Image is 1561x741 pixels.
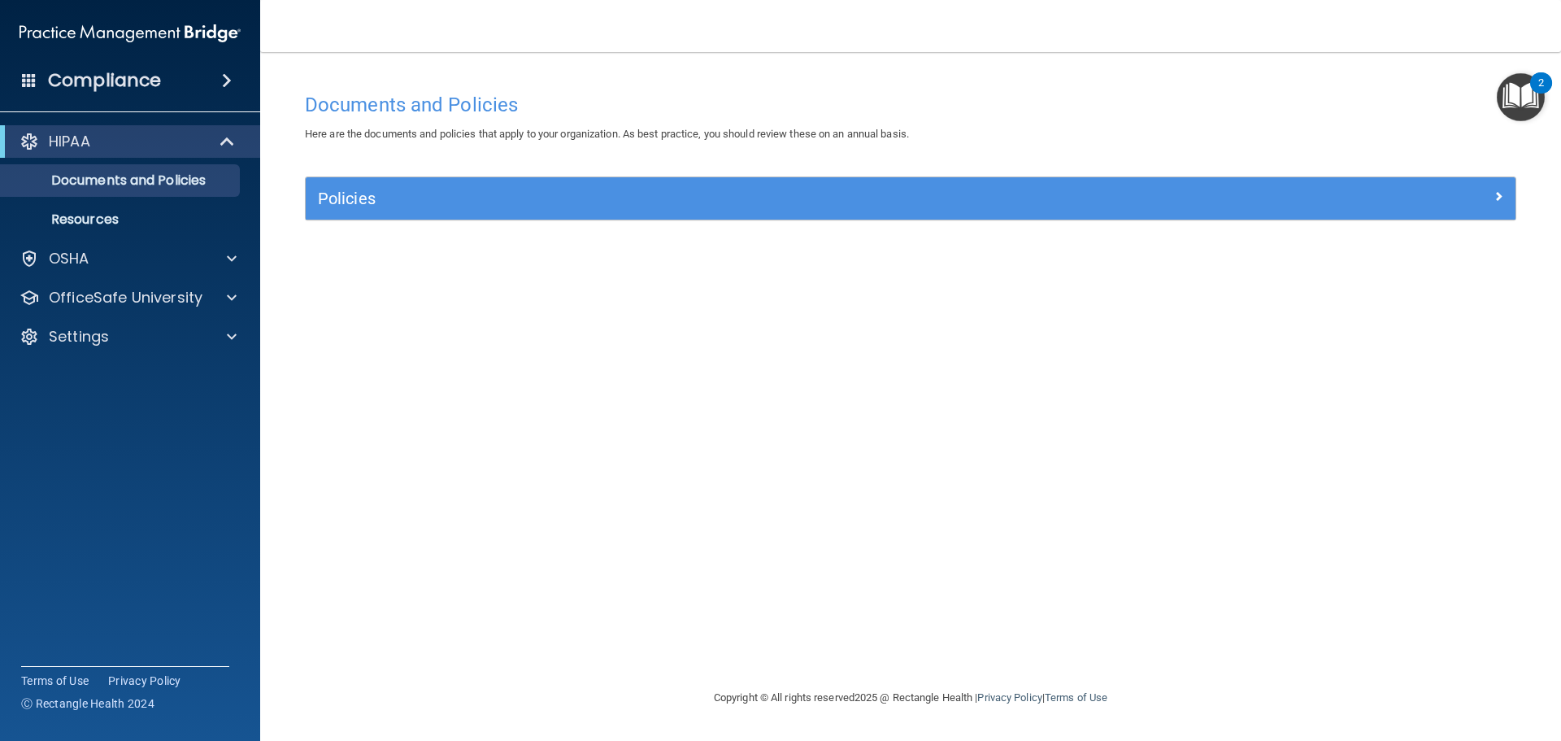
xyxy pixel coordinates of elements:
[20,327,237,347] a: Settings
[11,172,233,189] p: Documents and Policies
[49,249,89,268] p: OSHA
[305,94,1516,116] h4: Documents and Policies
[20,249,237,268] a: OSHA
[318,185,1503,211] a: Policies
[318,190,1201,207] h5: Policies
[11,211,233,228] p: Resources
[49,132,90,151] p: HIPAA
[614,672,1207,724] div: Copyright © All rights reserved 2025 @ Rectangle Health | |
[20,288,237,307] a: OfficeSafe University
[977,691,1041,704] a: Privacy Policy
[21,673,89,689] a: Terms of Use
[305,128,909,140] span: Here are the documents and policies that apply to your organization. As best practice, you should...
[20,132,236,151] a: HIPAA
[49,327,109,347] p: Settings
[21,695,154,712] span: Ⓒ Rectangle Health 2024
[48,69,161,92] h4: Compliance
[49,288,202,307] p: OfficeSafe University
[1538,83,1544,104] div: 2
[20,17,241,50] img: PMB logo
[1045,691,1107,704] a: Terms of Use
[1497,73,1545,121] button: Open Resource Center, 2 new notifications
[1280,625,1541,691] iframe: Drift Widget Chat Controller
[108,673,181,689] a: Privacy Policy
